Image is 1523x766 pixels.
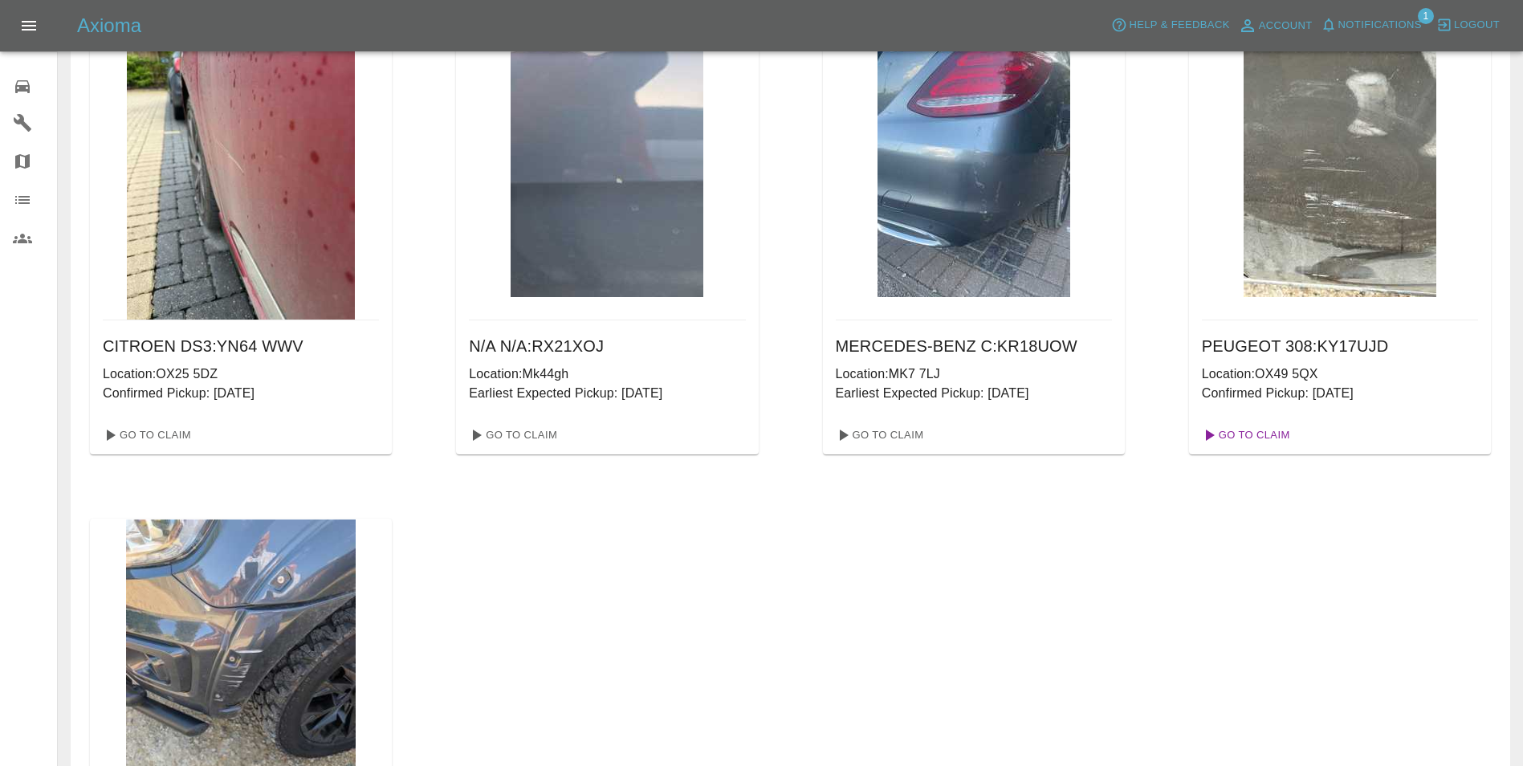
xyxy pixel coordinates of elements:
a: Go To Claim [96,422,195,448]
span: Logout [1454,16,1500,35]
h6: CITROEN DS3 : YN64 WWV [103,333,379,359]
span: 1 [1418,8,1434,24]
a: Go To Claim [1195,422,1294,448]
a: Go To Claim [829,422,928,448]
button: Help & Feedback [1107,13,1233,38]
p: Location: OX25 5DZ [103,365,379,384]
p: Location: MK7 7LJ [836,365,1112,384]
span: Notifications [1338,16,1422,35]
span: Account [1259,17,1313,35]
p: Confirmed Pickup: [DATE] [1202,384,1478,403]
p: Location: Mk44gh [469,365,745,384]
p: Earliest Expected Pickup: [DATE] [469,384,745,403]
p: Confirmed Pickup: [DATE] [103,384,379,403]
h5: Axioma [77,13,141,39]
a: Go To Claim [462,422,561,448]
a: Account [1234,13,1317,39]
button: Logout [1432,13,1504,38]
h6: N/A N/A : RX21XOJ [469,333,745,359]
button: Notifications [1317,13,1426,38]
h6: PEUGEOT 308 : KY17UJD [1202,333,1478,359]
h6: MERCEDES-BENZ C : KR18UOW [836,333,1112,359]
button: Open drawer [10,6,48,45]
p: Earliest Expected Pickup: [DATE] [836,384,1112,403]
p: Location: OX49 5QX [1202,365,1478,384]
span: Help & Feedback [1129,16,1229,35]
